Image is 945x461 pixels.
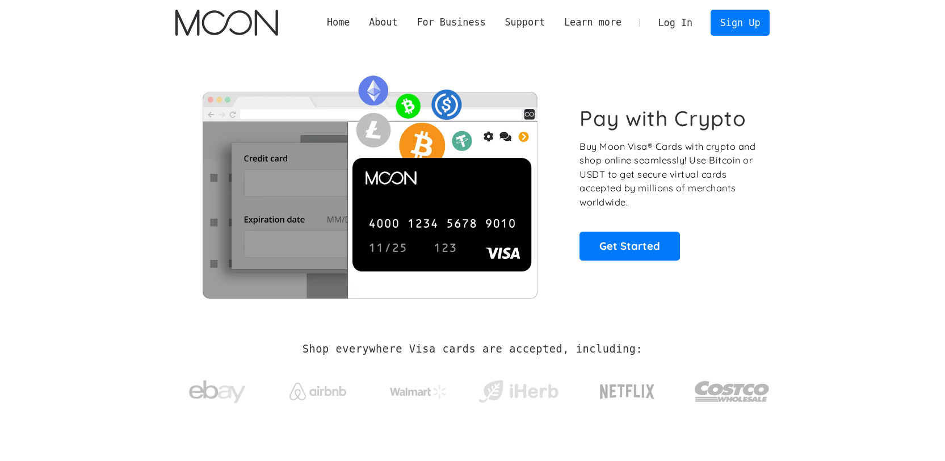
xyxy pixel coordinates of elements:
[175,68,564,298] img: Moon Cards let you spend your crypto anywhere Visa is accepted.
[495,15,555,30] div: Support
[579,106,746,131] h1: Pay with Crypto
[175,363,260,416] a: ebay
[564,15,621,30] div: Learn more
[711,10,770,35] a: Sign Up
[649,10,702,35] a: Log In
[476,366,561,412] a: iHerb
[577,366,678,412] a: Netflix
[579,232,680,260] a: Get Started
[694,359,770,418] a: Costco
[369,15,398,30] div: About
[175,10,278,36] img: Moon Logo
[175,10,278,36] a: home
[555,15,631,30] div: Learn more
[599,378,656,406] img: Netflix
[417,15,485,30] div: For Business
[376,374,460,404] a: Walmart
[189,374,246,410] img: ebay
[275,371,360,406] a: Airbnb
[408,15,495,30] div: For Business
[359,15,407,30] div: About
[289,383,346,400] img: Airbnb
[505,15,545,30] div: Support
[694,370,770,413] img: Costco
[303,343,642,355] h2: Shop everywhere Visa cards are accepted, including:
[390,385,447,399] img: Walmart
[476,377,561,406] img: iHerb
[317,15,359,30] a: Home
[579,140,757,209] p: Buy Moon Visa® Cards with crypto and shop online seamlessly! Use Bitcoin or USDT to get secure vi...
